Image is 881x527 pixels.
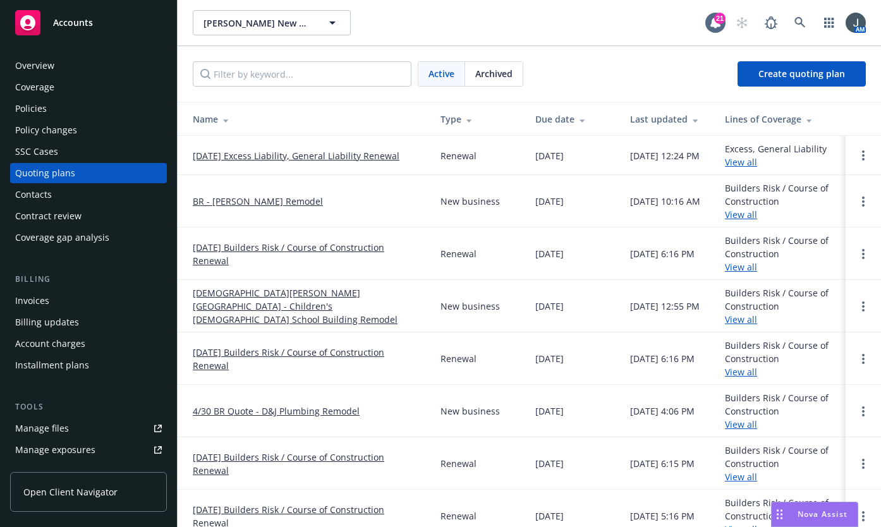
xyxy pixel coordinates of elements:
[10,99,167,119] a: Policies
[725,286,835,326] div: Builders Risk / Course of Construction
[193,149,399,162] a: [DATE] Excess Liability, General Liability Renewal
[10,185,167,205] a: Contacts
[193,112,420,126] div: Name
[817,10,842,35] a: Switch app
[193,286,420,326] a: [DEMOGRAPHIC_DATA][PERSON_NAME][GEOGRAPHIC_DATA] - Children's [DEMOGRAPHIC_DATA] School Building ...
[725,418,757,430] a: View all
[758,68,845,80] span: Create quoting plan
[10,291,167,311] a: Invoices
[630,404,695,418] div: [DATE] 4:06 PM
[535,404,564,418] div: [DATE]
[725,313,757,325] a: View all
[10,401,167,413] div: Tools
[725,444,835,483] div: Builders Risk / Course of Construction
[725,156,757,168] a: View all
[725,261,757,273] a: View all
[630,300,700,313] div: [DATE] 12:55 PM
[10,418,167,439] a: Manage files
[535,112,610,126] div: Due date
[193,61,411,87] input: Filter by keyword...
[10,227,167,248] a: Coverage gap analysis
[428,67,454,80] span: Active
[15,418,69,439] div: Manage files
[10,120,167,140] a: Policy changes
[10,440,167,460] a: Manage exposures
[10,56,167,76] a: Overview
[15,355,89,375] div: Installment plans
[193,195,323,208] a: BR - [PERSON_NAME] Remodel
[15,206,82,226] div: Contract review
[856,456,871,471] a: Open options
[10,77,167,97] a: Coverage
[15,120,77,140] div: Policy changes
[440,300,500,313] div: New business
[10,163,167,183] a: Quoting plans
[440,509,477,523] div: Renewal
[535,352,564,365] div: [DATE]
[440,404,500,418] div: New business
[53,18,93,28] span: Accounts
[771,502,858,527] button: Nova Assist
[193,10,351,35] button: [PERSON_NAME] New Home Communities, Inc.
[856,246,871,262] a: Open options
[535,300,564,313] div: [DATE]
[856,148,871,163] a: Open options
[193,241,420,267] a: [DATE] Builders Risk / Course of Construction Renewal
[475,67,513,80] span: Archived
[630,195,700,208] div: [DATE] 10:16 AM
[787,10,813,35] a: Search
[725,391,835,431] div: Builders Risk / Course of Construction
[10,5,167,40] a: Accounts
[725,209,757,221] a: View all
[535,195,564,208] div: [DATE]
[193,404,360,418] a: 4/30 BR Quote - D&J Plumbing Remodel
[440,247,477,260] div: Renewal
[10,142,167,162] a: SSC Cases
[10,273,167,286] div: Billing
[772,502,787,526] div: Drag to move
[15,185,52,205] div: Contacts
[846,13,866,33] img: photo
[15,440,95,460] div: Manage exposures
[725,112,835,126] div: Lines of Coverage
[15,291,49,311] div: Invoices
[193,451,420,477] a: [DATE] Builders Risk / Course of Construction Renewal
[10,334,167,354] a: Account charges
[798,509,848,519] span: Nova Assist
[440,457,477,470] div: Renewal
[630,149,700,162] div: [DATE] 12:24 PM
[10,312,167,332] a: Billing updates
[204,16,313,30] span: [PERSON_NAME] New Home Communities, Inc.
[725,339,835,379] div: Builders Risk / Course of Construction
[630,352,695,365] div: [DATE] 6:16 PM
[758,10,784,35] a: Report a Bug
[725,471,757,483] a: View all
[630,509,695,523] div: [DATE] 5:16 PM
[535,457,564,470] div: [DATE]
[440,195,500,208] div: New business
[729,10,755,35] a: Start snowing
[856,509,871,524] a: Open options
[15,56,54,76] div: Overview
[535,509,564,523] div: [DATE]
[630,112,705,126] div: Last updated
[856,299,871,314] a: Open options
[10,461,167,482] a: Manage certificates
[630,247,695,260] div: [DATE] 6:16 PM
[856,351,871,366] a: Open options
[738,61,866,87] a: Create quoting plan
[535,247,564,260] div: [DATE]
[15,312,79,332] div: Billing updates
[440,112,515,126] div: Type
[725,142,827,169] div: Excess, General Liability
[725,234,835,274] div: Builders Risk / Course of Construction
[440,149,477,162] div: Renewal
[440,352,477,365] div: Renewal
[15,99,47,119] div: Policies
[23,485,118,499] span: Open Client Navigator
[15,334,85,354] div: Account charges
[15,142,58,162] div: SSC Cases
[15,163,75,183] div: Quoting plans
[15,77,54,97] div: Coverage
